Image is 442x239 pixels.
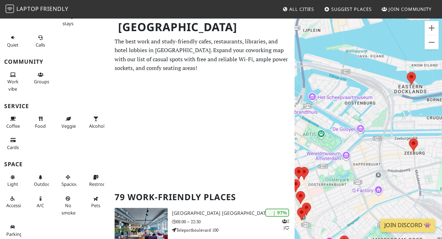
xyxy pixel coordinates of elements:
[89,181,110,187] span: Restroom
[7,78,19,92] span: People working
[87,113,104,132] button: Alcohol
[87,193,104,211] button: Pets
[59,113,77,132] button: Veggie
[172,218,295,225] p: 08:00 – 22:30
[63,13,73,26] span: Long stays
[280,3,317,15] a: All Cities
[6,3,68,15] a: LaptopFriendly LaptopFriendly
[36,42,45,48] span: Video/audio calls
[4,134,22,153] button: Cards
[4,193,22,211] button: Accessible
[172,210,295,216] h3: [GEOGRAPHIC_DATA] [GEOGRAPHIC_DATA]
[115,37,290,73] p: The best work and study-friendly cafes, restaurants, libraries, and hotel lobbies in [GEOGRAPHIC_...
[32,193,49,211] button: A/C
[32,171,49,190] button: Outdoor
[37,202,44,209] span: Air conditioned
[172,227,295,233] p: Teleportboulevard 100
[61,123,76,129] span: Veggie
[7,144,19,150] span: Credit cards
[4,171,22,190] button: Light
[4,161,106,168] h3: Space
[40,5,68,13] span: Friendly
[32,32,49,50] button: Calls
[331,6,372,12] span: Suggest Places
[115,187,290,208] h2: 79 Work-Friendly Places
[4,58,106,65] h3: Community
[91,202,100,209] span: Pet friendly
[32,69,49,87] button: Groups
[265,209,289,217] div: | 97%
[89,123,104,129] span: Alcohol
[4,32,22,50] button: Quiet
[379,3,434,15] a: Join Community
[389,6,432,12] span: Join Community
[4,69,22,94] button: Work vibe
[6,5,14,13] img: LaptopFriendly
[6,202,27,209] span: Accessible
[425,21,439,35] button: Zoom in
[425,35,439,49] button: Zoom out
[59,171,77,190] button: Spacious
[289,6,314,12] span: All Cities
[59,193,77,218] button: No smoke
[32,113,49,132] button: Food
[34,181,52,187] span: Outdoor area
[16,5,39,13] span: Laptop
[61,181,80,187] span: Spacious
[6,231,22,237] span: Parking
[113,17,293,37] h1: [GEOGRAPHIC_DATA]
[7,181,18,187] span: Natural light
[87,171,104,190] button: Restroom
[35,123,46,129] span: Food
[380,219,435,232] a: Join Discord 👾
[321,3,375,15] a: Suggest Places
[4,103,106,110] h3: Service
[282,218,289,231] p: 2 1
[4,113,22,132] button: Coffee
[61,202,75,216] span: Smoke free
[7,42,19,48] span: Quiet
[6,123,20,129] span: Coffee
[34,78,49,85] span: Group tables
